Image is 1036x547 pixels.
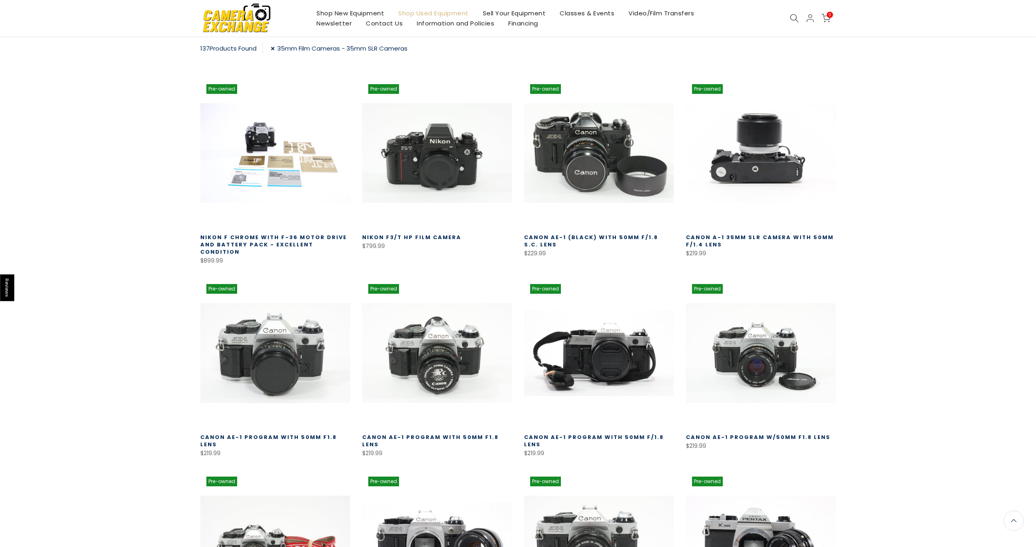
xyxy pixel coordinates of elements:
[200,233,347,256] a: Nikon F Chrome with F-36 Motor Drive and Battery Pack - Excellent Condition
[686,441,836,451] div: $219.99
[524,248,674,259] div: $229.99
[501,18,546,28] a: Financing
[200,44,210,53] span: 137
[686,233,834,248] a: Canon A-1 35mm SLR Camera with 50mm f/1.4 Lens
[410,18,501,28] a: Information and Policies
[553,8,622,18] a: Classes & Events
[822,14,830,23] a: 0
[827,12,833,18] span: 0
[524,233,658,248] a: Canon AE-1 (Black) with 50mm f/1.8 S.C. Lens
[686,433,830,441] a: Canon AE-1 Program w/50mm F1.8 Lens
[476,8,553,18] a: Sell Your Equipment
[200,448,350,458] div: $219.99
[524,433,664,448] a: Canon AE-1 Program with 50mm f/1.8 Lens
[1004,511,1024,531] a: Back to the top
[200,256,350,266] div: $899.99
[362,241,512,251] div: $799.99
[524,448,674,458] div: $219.99
[686,248,836,259] div: $219.99
[362,433,499,448] a: Canon AE-1 Program with 50mm F1.8 Lens
[362,448,512,458] div: $219.99
[622,8,701,18] a: Video/Film Transfers
[310,8,391,18] a: Shop New Equipment
[362,233,461,241] a: Nikon F3/T HP Film Camera
[359,18,410,28] a: Contact Us
[200,43,263,54] div: Products Found
[391,8,476,18] a: Shop Used Equipment
[271,43,408,54] a: 35mm Film Cameras - 35mm SLR Cameras
[310,18,359,28] a: Newsletter
[200,433,337,448] a: Canon AE-1 Program with 50mm F1.8 Lens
